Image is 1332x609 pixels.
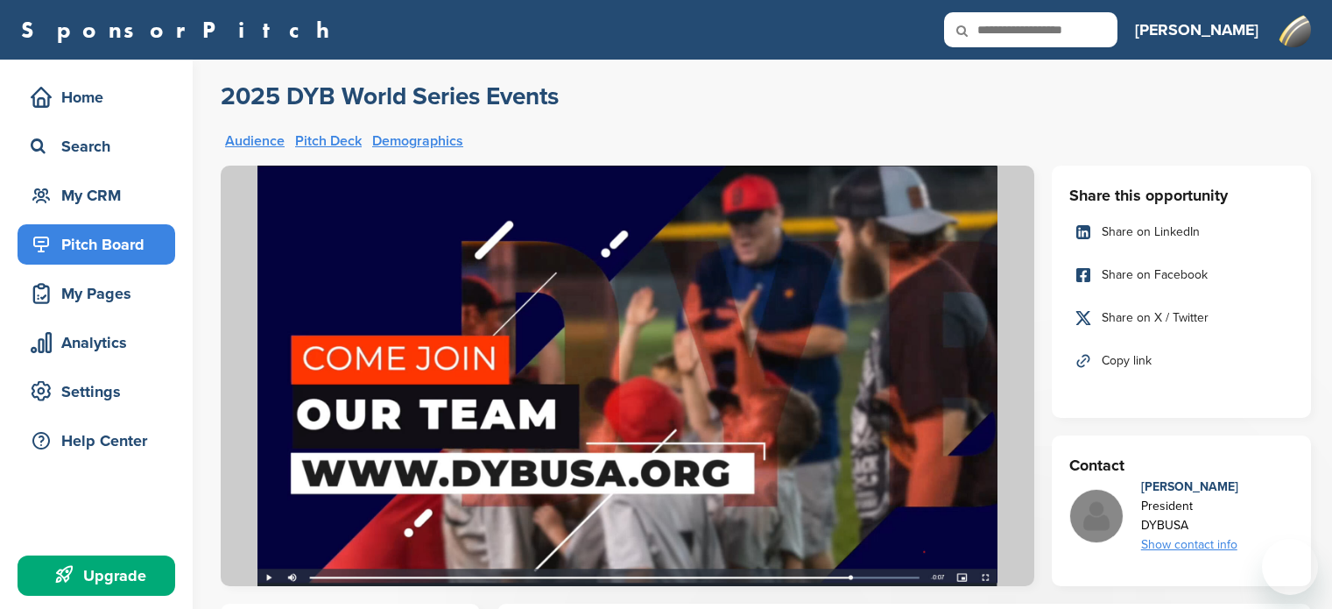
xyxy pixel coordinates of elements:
div: Search [26,131,175,162]
a: Audience [225,134,285,148]
div: Pitch Board [26,229,175,260]
a: Upgrade [18,556,175,596]
a: Share on LinkedIn [1069,214,1293,251]
a: Share on Facebook [1069,257,1293,294]
div: [PERSON_NAME] [1141,478,1238,497]
div: Help Center [26,425,175,457]
a: Pitch Board [18,224,175,265]
span: Share on LinkedIn [1102,223,1200,242]
div: President [1141,497,1238,516]
a: Home [18,77,175,117]
a: Analytics [18,322,175,363]
a: Share on X / Twitter [1069,300,1293,336]
div: Show contact info [1141,535,1238,555]
span: Share on Facebook [1102,266,1208,285]
div: Home [26,81,175,113]
div: DYBUSA [1141,516,1238,535]
a: Copy link [1069,343,1293,379]
h3: Share this opportunity [1069,183,1293,208]
div: Settings [26,376,175,407]
a: Search [18,126,175,166]
a: Help Center [18,421,175,461]
div: Analytics [26,327,175,358]
span: Share on X / Twitter [1102,308,1209,328]
a: My Pages [18,273,175,314]
a: Demographics [372,134,463,148]
img: Sponsorpitch & [221,166,1034,586]
a: Settings [18,372,175,412]
span: Copy link [1102,351,1152,371]
a: SponsorPitch [21,18,341,41]
a: Pitch Deck [295,134,362,148]
h3: [PERSON_NAME] [1135,18,1258,42]
img: Missing [1070,490,1123,542]
iframe: Buton lansare fereastră mesagerie [1262,539,1318,595]
a: [PERSON_NAME] [1135,11,1258,49]
h3: Contact [1069,453,1293,478]
a: My CRM [18,175,175,216]
div: My Pages [26,278,175,309]
a: 2025 DYB World Series Events [221,81,559,112]
div: Upgrade [26,560,175,591]
div: My CRM [26,180,175,211]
